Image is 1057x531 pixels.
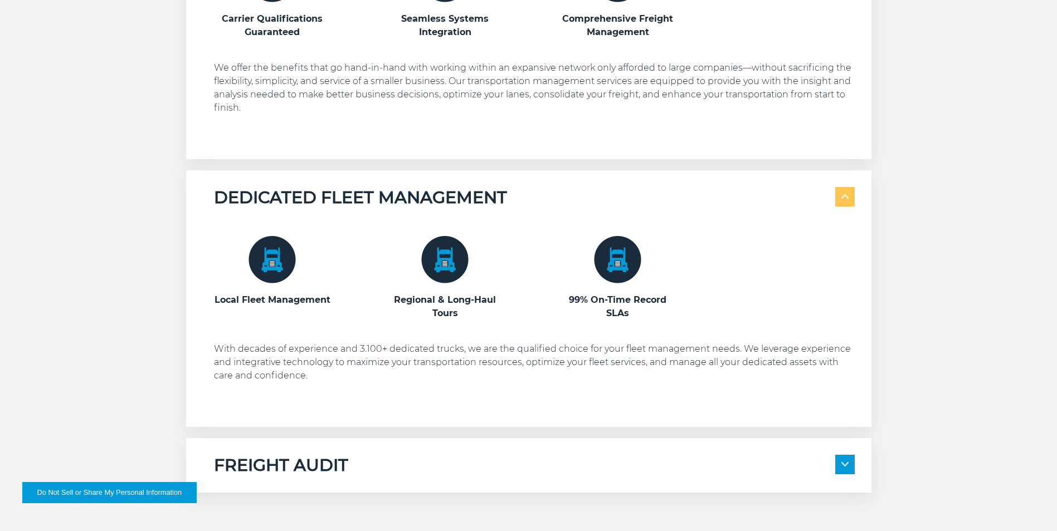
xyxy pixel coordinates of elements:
[22,482,197,503] button: Do Not Sell or Share My Personal Information
[559,12,676,39] h3: Comprehensive Freight Management
[214,293,331,307] h3: Local Fleet Management
[214,455,348,476] h5: FREIGHT AUDIT
[387,293,504,320] h3: Regional & Long-Haul Tours
[214,342,855,382] p: With decades of experience and 3.100+ dedicated trucks, we are the qualified choice for your flee...
[214,12,331,39] h3: Carrier Qualifications Guaranteed
[387,12,504,39] h3: Seamless Systems Integration
[841,462,849,466] img: arrow
[841,194,849,199] img: arrow
[214,187,507,208] h5: DEDICATED FLEET MANAGEMENT
[214,61,855,115] p: We offer the benefits that go hand-in-hand with working within an expansive network only afforded...
[559,293,676,320] h3: 99% On-Time Record SLAs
